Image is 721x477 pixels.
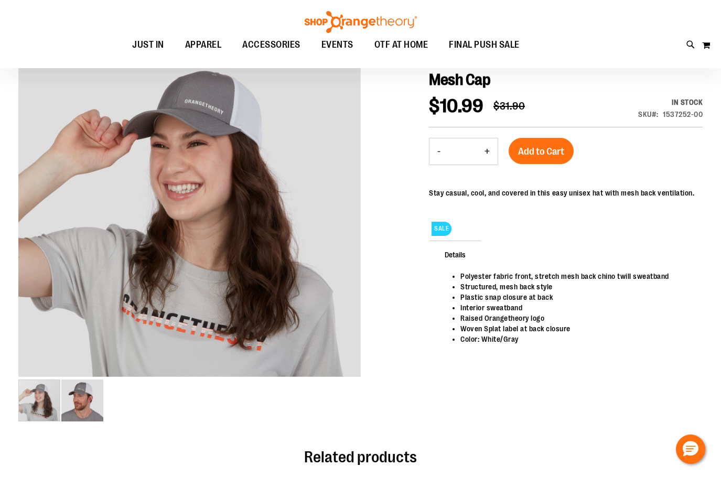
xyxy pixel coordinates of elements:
[311,33,364,57] a: EVENTS
[175,33,232,57] a: APPAREL
[304,448,417,466] span: Related products
[132,33,164,57] span: JUST IN
[429,71,490,89] span: Mesh Cap
[432,222,451,236] span: SALE
[321,33,353,57] span: EVENTS
[122,33,175,57] a: JUST IN
[509,138,574,164] button: Add to Cart
[663,109,703,120] div: 1537252-00
[61,380,103,421] img: product image for 1537252
[18,35,361,377] img: product image for 1537252
[493,100,525,112] span: $31.90
[61,378,103,422] div: image 2 of 2
[429,188,694,198] p: Stay casual, cool, and covered in this easy unisex hat with mesh back ventilation.
[18,36,361,378] div: product image for 1537252
[18,378,61,422] div: image 1 of 2
[242,33,300,57] span: ACCESSORIES
[185,33,222,57] span: APPAREL
[460,271,692,281] li: Polyester fabric front, stretch mesh back chino twill sweatband
[429,138,448,165] button: Decrease product quantity
[460,302,692,313] li: Interior sweatband
[232,33,311,57] a: ACCESSORIES
[460,281,692,292] li: Structured, mesh back style
[460,334,692,344] li: Color: White/Gray
[518,146,564,157] span: Add to Cart
[672,98,703,106] span: In stock
[303,11,418,33] img: Shop Orangetheory
[460,292,692,302] li: Plastic snap closure at back
[638,110,659,118] strong: SKU
[364,33,439,57] a: OTF AT HOME
[374,33,428,57] span: OTF AT HOME
[18,36,361,422] div: carousel
[477,138,498,165] button: Increase product quantity
[429,241,481,268] span: Details
[449,33,520,57] span: FINAL PUSH SALE
[448,139,477,164] input: Product quantity
[638,97,703,107] div: Availability
[460,313,692,323] li: Raised Orangetheory logo
[429,95,483,117] span: $10.99
[438,33,530,57] a: FINAL PUSH SALE
[460,323,692,334] li: Woven Splat label at back closure
[676,435,705,464] button: Hello, have a question? Let’s chat.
